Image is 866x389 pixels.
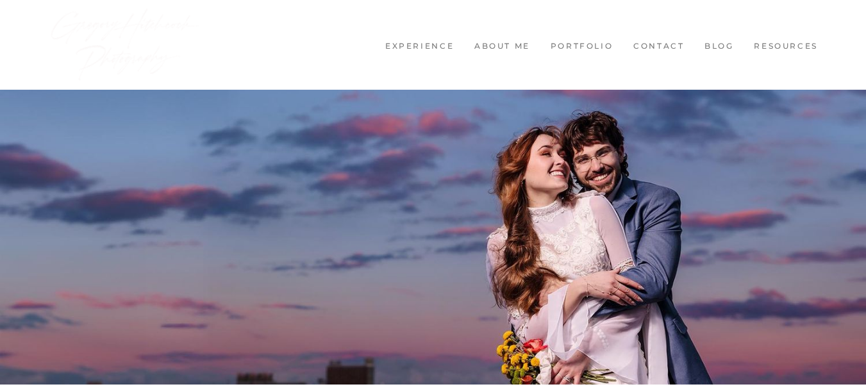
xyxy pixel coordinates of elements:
a: Blog [697,41,740,52]
a: Contact [626,41,691,52]
a: Portfolio [544,41,620,52]
a: Experience [378,41,461,52]
img: Wedding Photographer Boston - Gregory Hitchcock Photography [48,6,202,83]
a: Resources [747,41,824,52]
a: About me [467,41,537,52]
